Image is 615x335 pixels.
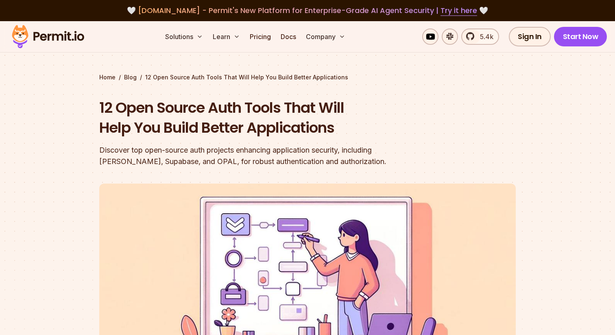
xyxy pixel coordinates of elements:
div: Discover top open-source auth projects enhancing application security, including [PERSON_NAME], S... [99,145,412,167]
a: Home [99,73,116,81]
button: Solutions [162,28,206,45]
div: 🤍 🤍 [20,5,595,16]
a: 5.4k [461,28,499,45]
a: Docs [277,28,299,45]
span: 5.4k [475,32,493,42]
span: [DOMAIN_NAME] - Permit's New Platform for Enterprise-Grade AI Agent Security | [138,5,477,15]
img: Permit logo [8,23,88,50]
a: Start Now [554,27,607,46]
h1: 12 Open Source Auth Tools That Will Help You Build Better Applications [99,98,412,138]
a: Pricing [246,28,274,45]
div: / / [99,73,516,81]
a: Blog [124,73,137,81]
a: Try it here [441,5,477,16]
button: Learn [209,28,243,45]
button: Company [303,28,349,45]
a: Sign In [509,27,551,46]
